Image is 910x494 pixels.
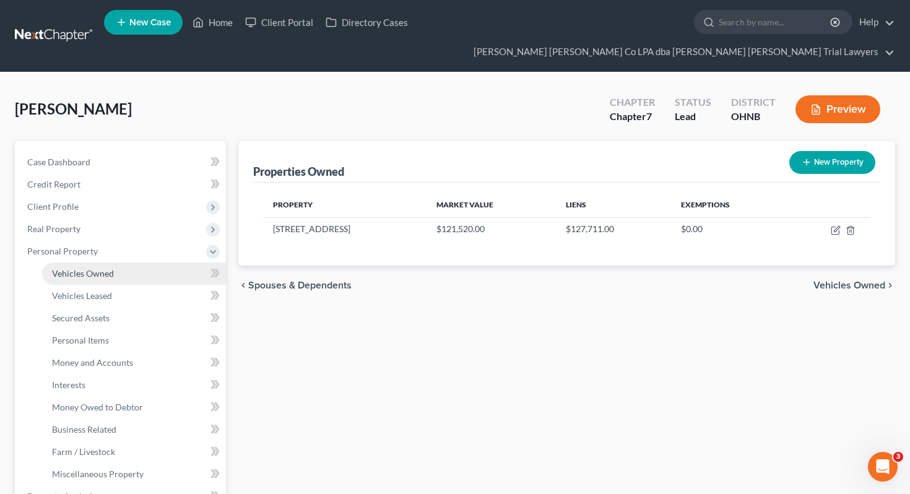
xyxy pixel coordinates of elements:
span: Real Property [27,223,80,234]
a: Money Owed to Debtor [42,396,226,418]
span: Personal Property [27,246,98,256]
span: Money Owed to Debtor [52,402,143,412]
th: Property [263,193,427,217]
span: Vehicles Owned [813,280,885,290]
a: Secured Assets [42,307,226,329]
a: Miscellaneous Property [42,463,226,485]
a: Client Portal [239,11,319,33]
span: Case Dashboard [27,157,90,167]
td: [STREET_ADDRESS] [263,217,427,241]
a: Case Dashboard [17,151,226,173]
a: Help [853,11,895,33]
div: OHNB [731,110,776,124]
button: Vehicles Owned chevron_right [813,280,895,290]
span: Business Related [52,424,116,435]
span: [PERSON_NAME] [15,100,132,118]
div: District [731,95,776,110]
span: Client Profile [27,201,79,212]
span: Farm / Livestock [52,446,115,457]
th: Market Value [427,193,556,217]
a: Money and Accounts [42,352,226,374]
div: Status [675,95,711,110]
span: Miscellaneous Property [52,469,144,479]
i: chevron_left [238,280,248,290]
span: 7 [646,110,652,122]
div: Chapter [610,110,655,124]
td: $121,520.00 [427,217,556,241]
span: Spouses & Dependents [248,280,352,290]
th: Exemptions [671,193,787,217]
span: Money and Accounts [52,357,133,368]
a: Credit Report [17,173,226,196]
th: Liens [556,193,671,217]
button: New Property [789,151,875,174]
a: Home [186,11,239,33]
a: Vehicles Owned [42,262,226,285]
span: Personal Items [52,335,109,345]
span: Credit Report [27,179,80,189]
div: Properties Owned [253,164,344,179]
span: Interests [52,379,85,390]
div: Lead [675,110,711,124]
a: Personal Items [42,329,226,352]
td: $0.00 [671,217,787,241]
span: New Case [129,18,171,27]
i: chevron_right [885,280,895,290]
span: Vehicles Owned [52,268,114,279]
div: Chapter [610,95,655,110]
span: Vehicles Leased [52,290,112,301]
td: $127,711.00 [556,217,671,241]
a: Business Related [42,418,226,441]
a: Interests [42,374,226,396]
a: Directory Cases [319,11,414,33]
iframe: Intercom live chat [868,452,898,482]
a: Farm / Livestock [42,441,226,463]
input: Search by name... [719,11,832,33]
span: 3 [893,452,903,462]
button: Preview [795,95,880,123]
button: chevron_left Spouses & Dependents [238,280,352,290]
a: [PERSON_NAME] [PERSON_NAME] Co LPA dba [PERSON_NAME] [PERSON_NAME] Trial Lawyers [467,41,895,63]
a: Vehicles Leased [42,285,226,307]
span: Secured Assets [52,313,110,323]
